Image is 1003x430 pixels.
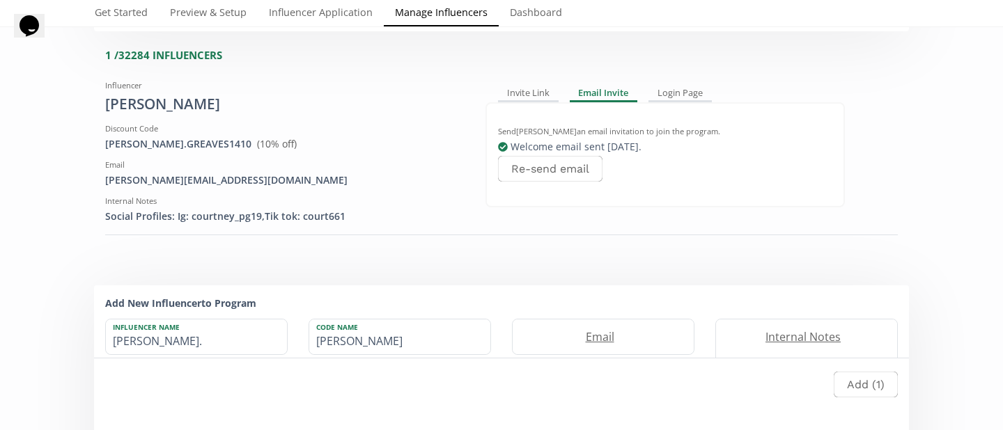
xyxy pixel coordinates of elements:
[105,209,465,223] div: Social Profiles: Ig: courtney_pg19,Tik tok: court661
[105,137,251,150] a: [PERSON_NAME].GREAVES1410
[498,126,832,137] div: Send [PERSON_NAME] an email invitation to join the program.
[105,296,256,310] strong: Add New Influencer to Program
[105,80,465,91] div: Influencer
[105,196,465,207] div: Internal Notes
[498,156,602,182] button: Re-send email
[648,86,712,102] div: Login Page
[498,86,559,102] div: Invite Link
[257,137,297,150] span: ( 10 % off)
[513,329,680,345] label: Email
[716,329,883,345] label: Internal Notes
[309,355,491,387] div: Code name [PERSON_NAME] would be shared by 2 influencers: [PERSON_NAME].
[309,319,476,332] label: Code Name
[498,140,832,154] div: Welcome email sent [DATE] .
[105,159,465,170] div: Email
[106,319,273,332] label: Influencer Name
[105,94,465,115] div: [PERSON_NAME]
[570,86,638,102] div: Email Invite
[834,372,898,397] button: Add (1)
[14,14,59,56] iframe: chat widget
[105,48,909,63] div: 1 / 32284 INFLUENCERS
[105,173,465,187] div: [PERSON_NAME][EMAIL_ADDRESS][DOMAIN_NAME]
[105,123,465,134] div: Discount Code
